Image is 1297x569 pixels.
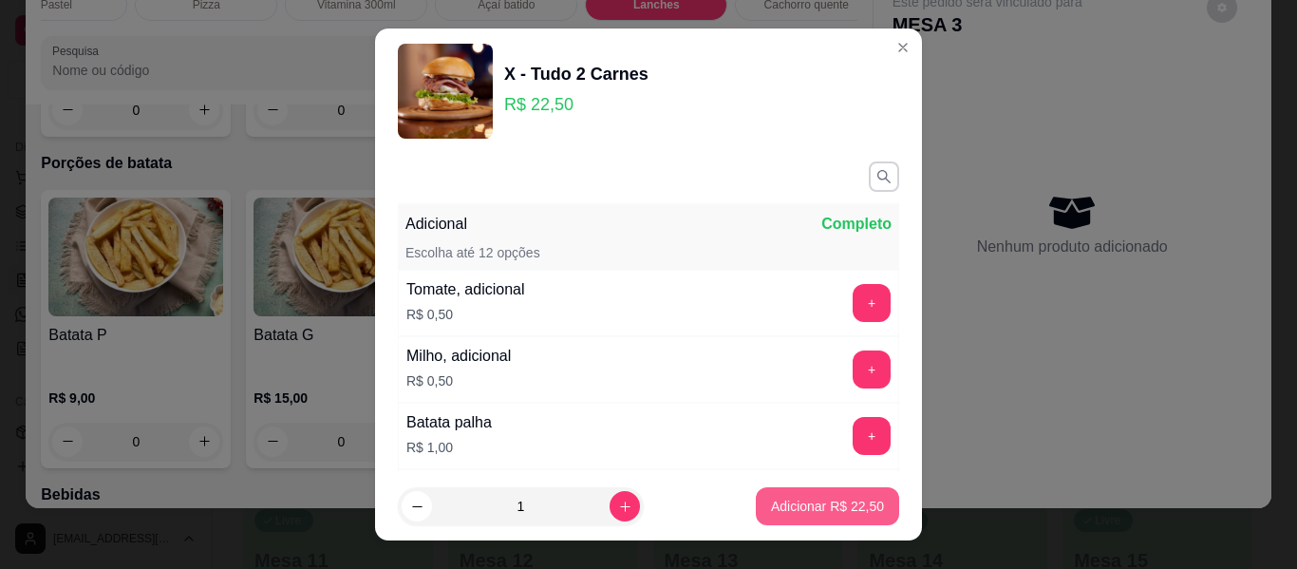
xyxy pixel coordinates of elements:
[406,371,511,390] p: R$ 0,50
[406,278,525,301] div: Tomate, adicional
[398,44,493,139] img: product-image
[504,61,648,87] div: X - Tudo 2 Carnes
[610,491,640,522] button: increase-product-quantity
[406,305,525,324] p: R$ 0,50
[406,411,492,434] div: Batata palha
[504,91,648,118] p: R$ 22,50
[771,497,884,516] p: Adicionar R$ 22,50
[821,213,892,236] p: Completo
[405,243,540,262] p: Escolha até 12 opções
[402,491,432,522] button: decrease-product-quantity
[888,32,918,63] button: Close
[406,438,492,457] p: R$ 1,00
[853,351,891,389] button: add
[853,417,891,455] button: add
[853,284,891,322] button: add
[405,213,467,236] p: Adicional
[756,487,899,525] button: Adicionar R$ 22,50
[406,345,511,368] div: Milho, adicional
